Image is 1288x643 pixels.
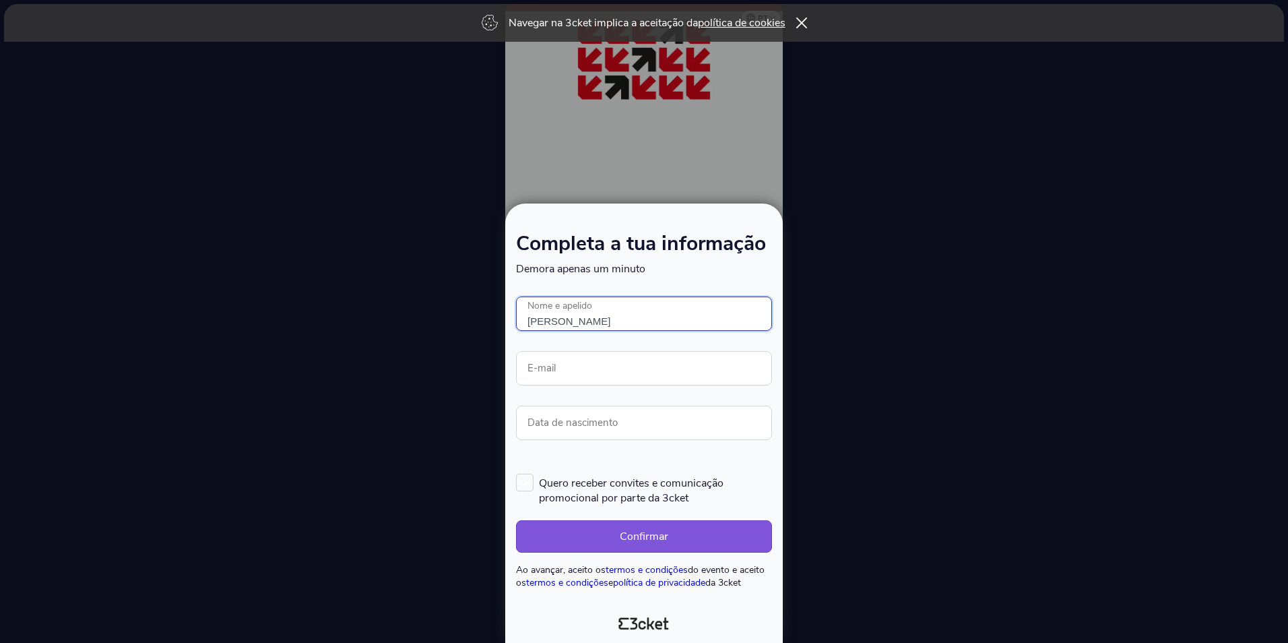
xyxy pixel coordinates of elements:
h1: Completa a tua informação [516,235,772,262]
a: termos e condições [606,563,688,576]
p: Demora apenas um minuto [516,262,772,276]
a: termos e condições [526,576,608,589]
a: política de privacidade [613,576,705,589]
label: Nome e apelido [516,297,604,316]
input: Nome e apelido [516,297,772,331]
p: Navegar na 3cket implica a aceitação da [509,16,785,30]
input: E-mail [516,351,772,386]
span: Quero receber convites e comunicação promocional por parte da 3cket [539,474,772,506]
a: política de cookies [698,16,785,30]
p: Ao avançar, aceito os do evento e aceito os e da 3cket [516,563,772,589]
input: Data de nascimento [516,406,772,440]
label: E-mail [516,351,567,385]
button: Confirmar [516,520,772,553]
